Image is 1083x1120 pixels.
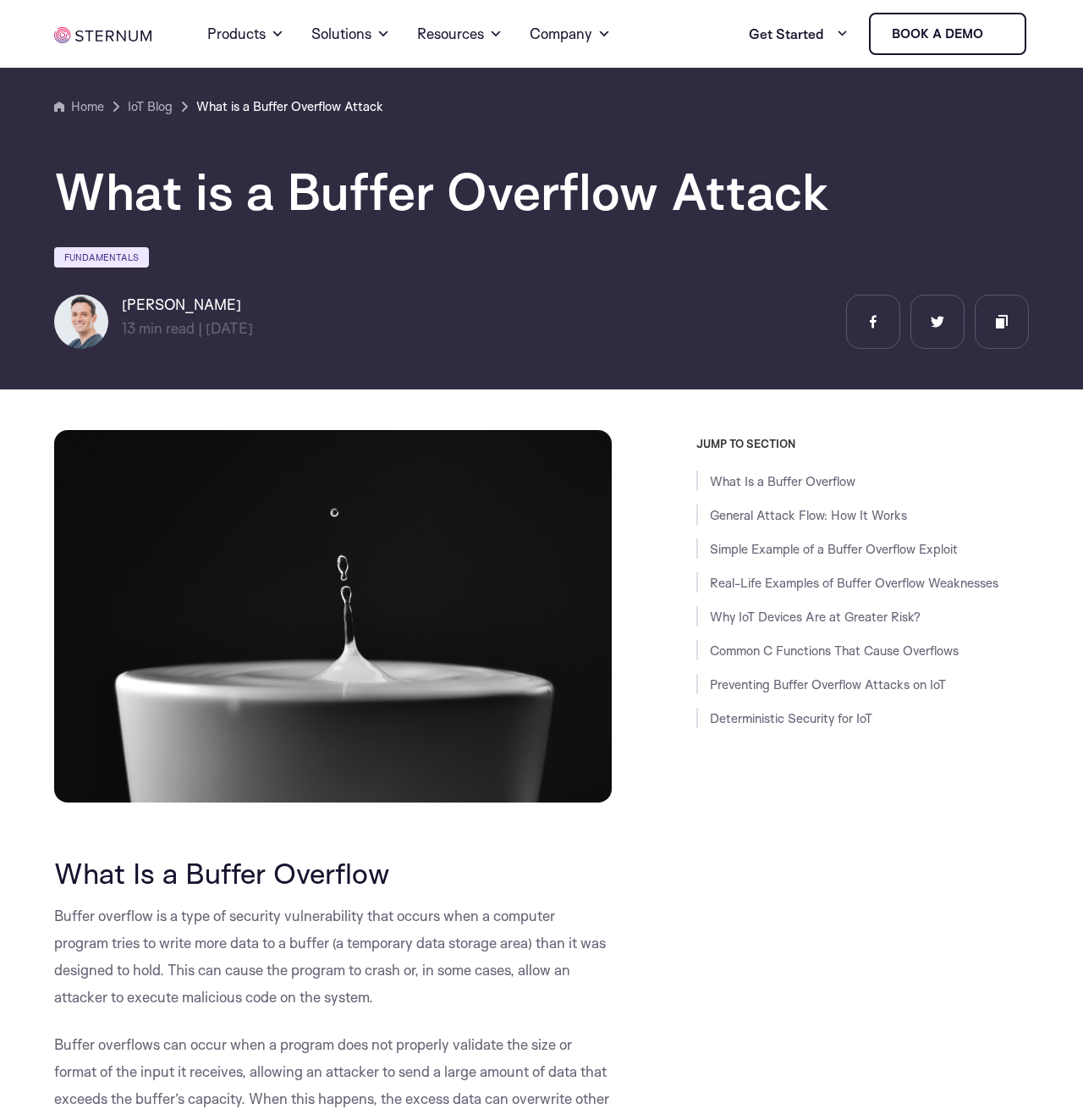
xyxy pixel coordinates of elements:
h6: [PERSON_NAME] [122,295,253,315]
h2: What Is a Buffer Overflow [54,857,612,889]
a: Real-Life Examples of Buffer Overflow Weaknesses [710,575,998,591]
a: Products [207,3,284,64]
p: Buffer overflow is a type of security vulnerability that occurs when a computer program tries to ... [54,902,612,1011]
a: Get Started [749,17,849,51]
a: Why IoT Devices Are at Greater Risk? [710,609,921,625]
img: Igal Zeifman [54,295,108,349]
img: sternum iot [990,27,1003,41]
a: Deterministic Security for IoT [710,710,872,726]
a: What is a Buffer Overflow Attack [196,97,383,117]
a: Preventing Buffer Overflow Attacks on IoT [710,676,946,692]
a: Home [54,97,104,117]
a: Simple Example of a Buffer Overflow Exploit [710,541,958,557]
a: Company [530,3,611,64]
span: 13 [122,319,135,337]
a: General Attack Flow: How It Works [710,507,907,523]
a: What Is a Buffer Overflow [710,473,855,489]
img: What is a Buffer Overflow Attack [54,430,612,803]
a: Resources [417,3,503,64]
h1: What is a Buffer Overflow Attack [54,164,1029,218]
span: [DATE] [206,319,253,337]
a: Fundamentals [54,247,149,268]
a: Solutions [311,3,390,64]
a: Common C Functions That Cause Overflows [710,643,959,659]
h3: JUMP TO SECTION [696,437,1029,450]
img: sternum iot [54,27,151,43]
span: min read | [122,319,202,337]
a: Book a demo [869,13,1026,55]
a: IoT Blog [128,97,173,117]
